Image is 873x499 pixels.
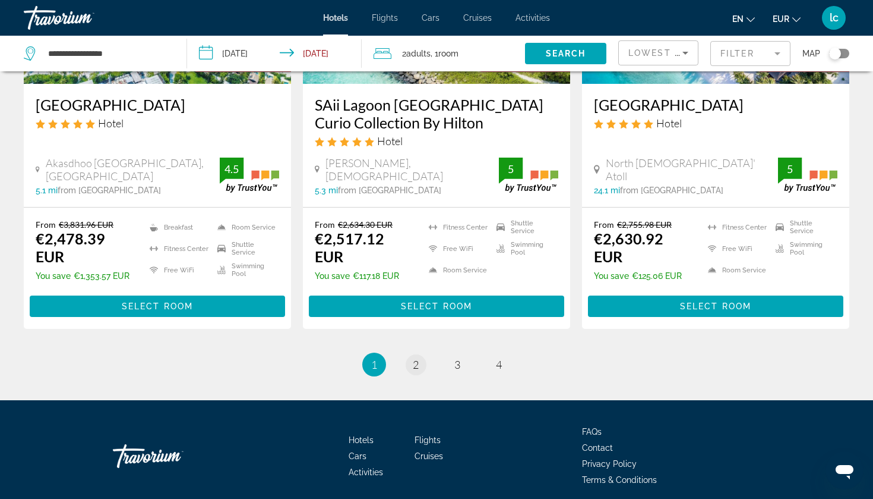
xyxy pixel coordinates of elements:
[406,49,431,58] span: Adults
[454,358,460,371] span: 3
[594,219,614,230] span: From
[594,117,837,130] div: 5 star Hotel
[802,45,820,62] span: Map
[606,156,778,183] span: North [DEMOGRAPHIC_DATA]' Atoll
[30,296,285,317] button: Select Room
[431,45,458,62] span: , 1
[413,358,419,371] span: 2
[825,451,863,489] iframe: Bouton de lancement de la fenêtre de messagerie
[36,186,58,195] span: 5.1 mi
[36,117,279,130] div: 5 star Hotel
[778,158,837,193] img: trustyou-badge.svg
[315,96,558,131] h3: SAii Lagoon [GEOGRAPHIC_DATA] Curio Collection By Hilton
[594,271,629,281] span: You save
[98,117,124,130] span: Hotel
[594,96,837,114] a: [GEOGRAPHIC_DATA]
[628,48,704,58] span: Lowest Price
[144,241,211,256] li: Fitness Center
[680,302,751,311] span: Select Room
[594,271,693,281] p: €125.06 EUR
[36,271,135,281] p: €1,353.57 EUR
[315,186,338,195] span: 5.3 mi
[702,219,770,235] li: Fitness Center
[338,219,393,230] del: €2,634.30 EUR
[325,156,499,183] span: [PERSON_NAME], [DEMOGRAPHIC_DATA]
[830,12,839,24] span: lc
[315,271,350,281] span: You save
[362,36,525,71] button: Travelers: 2 adults, 0 children
[46,156,220,183] span: Akasdhoo [GEOGRAPHIC_DATA], [GEOGRAPHIC_DATA]
[438,49,458,58] span: Room
[36,271,71,281] span: You save
[491,219,558,235] li: Shuttle Service
[588,296,843,317] button: Select Room
[113,438,232,474] a: Travorium
[415,451,443,461] a: Cruises
[818,5,849,30] button: User Menu
[144,219,211,235] li: Breakfast
[620,186,723,195] span: from [GEOGRAPHIC_DATA]
[710,40,790,67] button: Filter
[546,49,586,58] span: Search
[594,230,663,265] ins: €2,630.92 EUR
[323,13,348,23] a: Hotels
[349,467,383,477] a: Activities
[463,13,492,23] a: Cruises
[30,299,285,312] a: Select Room
[315,134,558,147] div: 5 star Hotel
[515,13,550,23] a: Activities
[422,13,439,23] a: Cars
[491,241,558,256] li: Swimming Pool
[778,162,802,176] div: 5
[773,14,789,24] span: EUR
[24,2,143,33] a: Travorium
[423,219,491,235] li: Fitness Center
[582,427,602,437] span: FAQs
[309,299,564,312] a: Select Room
[582,475,657,485] a: Terms & Conditions
[582,443,613,453] a: Contact
[349,451,366,461] a: Cars
[372,13,398,23] a: Flights
[36,96,279,114] a: [GEOGRAPHIC_DATA]
[315,219,335,230] span: From
[628,46,688,60] mat-select: Sort by
[423,262,491,278] li: Room Service
[402,45,431,62] span: 2
[401,302,472,311] span: Select Room
[338,186,441,195] span: from [GEOGRAPHIC_DATA]
[187,36,362,71] button: Check-in date: Nov 8, 2025 Check-out date: Nov 15, 2025
[349,435,374,445] a: Hotels
[211,262,279,278] li: Swimming Pool
[144,262,211,278] li: Free WiFi
[371,358,377,371] span: 1
[702,262,770,278] li: Room Service
[415,435,441,445] a: Flights
[499,162,523,176] div: 5
[496,358,502,371] span: 4
[499,158,558,193] img: trustyou-badge.svg
[377,134,403,147] span: Hotel
[702,241,770,256] li: Free WiFi
[122,302,193,311] span: Select Room
[820,48,849,59] button: Toggle map
[211,219,279,235] li: Room Service
[582,459,637,469] a: Privacy Policy
[732,10,755,27] button: Change language
[211,241,279,256] li: Shuttle Service
[656,117,682,130] span: Hotel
